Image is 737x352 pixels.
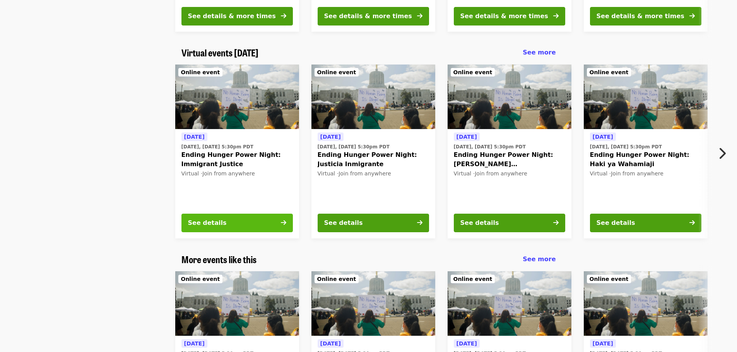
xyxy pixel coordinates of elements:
[320,134,341,140] span: [DATE]
[417,12,422,20] i: arrow-right icon
[318,7,429,26] button: See details & more times
[590,276,629,282] span: Online event
[318,143,390,150] time: [DATE], [DATE] 5:30pm PDT
[590,170,663,177] span: Virtual ·
[523,49,556,56] span: See more
[320,340,341,347] span: [DATE]
[175,271,299,336] img: Ending Hunger Power Night: Immigrant Justice organized by Oregon Food Bank
[181,214,293,232] button: See details
[590,150,701,169] span: Ending Hunger Power Night: Haki ya Wahamiaji
[181,252,256,266] span: More events like this
[318,170,391,177] span: Virtual ·
[457,134,477,140] span: [DATE]
[184,134,205,140] span: [DATE]
[711,143,737,164] button: Next item
[454,7,565,26] button: See details & more times
[460,12,548,21] div: See details & more times
[317,276,356,282] span: Online event
[718,146,726,161] i: chevron-right icon
[188,12,276,21] div: See details & more times
[311,271,435,336] img: Ending Hunger Power Night: Justicia Inmigrante organized by Oregon Food Bank
[584,65,708,129] img: Ending Hunger Power Night: Haki ya Wahamiaji organized by Oregon Food Bank
[184,340,205,347] span: [DATE]
[553,219,559,226] i: arrow-right icon
[597,218,635,228] div: See details
[181,47,258,58] a: Virtual events [DATE]
[453,276,492,282] span: Online event
[281,12,286,20] i: arrow-right icon
[181,7,293,26] button: See details & more times
[181,69,220,75] span: Online event
[175,65,299,238] a: See details for "Ending Hunger Power Night: Immigrant Justice"
[181,170,255,177] span: Virtual ·
[454,150,565,169] span: Ending Hunger Power Night: [PERSON_NAME] [PERSON_NAME] Người Nhập Cư
[593,340,613,347] span: [DATE]
[448,271,571,336] img: Ending Hunger Power Night: Công Lý cho Người Nhập Cư organized by Oregon Food Bank
[475,170,527,177] span: Join from anywhere
[448,65,571,129] img: Ending Hunger Power Night: Công Lý cho Người Nhập Cư organized by Oregon Food Bank
[339,170,391,177] span: Join from anywhere
[175,254,562,265] div: More events like this
[181,254,256,265] a: More events like this
[181,150,293,169] span: Ending Hunger Power Night: Immigrant Justice
[448,65,571,238] a: See details for "Ending Hunger Power Night: Công Lý cho Người Nhập Cư"
[175,65,299,129] img: Ending Hunger Power Night: Immigrant Justice organized by Oregon Food Bank
[202,170,255,177] span: Join from anywhere
[181,46,258,59] span: Virtual events [DATE]
[417,219,422,226] i: arrow-right icon
[317,69,356,75] span: Online event
[318,150,429,169] span: Ending Hunger Power Night: Justicia Inmigrante
[175,47,562,58] div: Virtual events today
[281,219,286,226] i: arrow-right icon
[454,170,527,177] span: Virtual ·
[590,214,701,232] button: See details
[523,48,556,57] a: See more
[597,12,684,21] div: See details & more times
[523,255,556,263] span: See more
[689,12,695,20] i: arrow-right icon
[324,218,363,228] div: See details
[460,218,499,228] div: See details
[689,219,695,226] i: arrow-right icon
[593,134,613,140] span: [DATE]
[188,218,227,228] div: See details
[181,143,253,150] time: [DATE], [DATE] 5:30pm PDT
[584,271,708,336] img: Ending Hunger Power Night: Haki ya Wahamiaji organized by Oregon Food Bank
[454,214,565,232] button: See details
[553,12,559,20] i: arrow-right icon
[454,143,526,150] time: [DATE], [DATE] 5:30pm PDT
[523,255,556,264] a: See more
[590,7,701,26] button: See details & more times
[590,143,662,150] time: [DATE], [DATE] 5:30pm PDT
[324,12,412,21] div: See details & more times
[311,65,435,129] img: Ending Hunger Power Night: Justicia Inmigrante organized by Oregon Food Bank
[311,65,435,238] a: See details for "Ending Hunger Power Night: Justicia Inmigrante"
[611,170,663,177] span: Join from anywhere
[181,276,220,282] span: Online event
[590,69,629,75] span: Online event
[584,65,708,238] a: See details for "Ending Hunger Power Night: Haki ya Wahamiaji"
[457,340,477,347] span: [DATE]
[318,214,429,232] button: See details
[453,69,492,75] span: Online event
